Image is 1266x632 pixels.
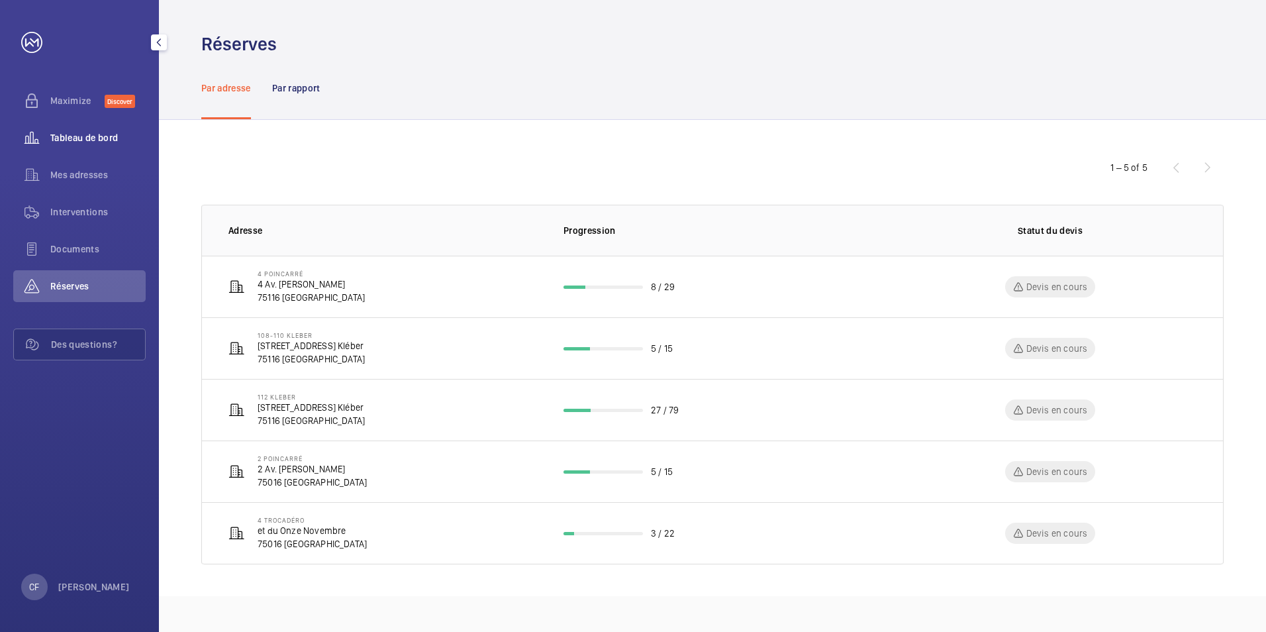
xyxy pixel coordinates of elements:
p: [STREET_ADDRESS] Kléber [258,339,365,352]
p: 8 / 29 [651,280,675,293]
span: Documents [50,242,146,256]
p: 5 / 15 [651,342,673,355]
span: Discover [105,95,135,108]
span: Mes adresses [50,168,146,182]
p: 27 / 79 [651,403,679,417]
p: Statut du devis [1018,224,1083,237]
p: 4 Poincarré [258,270,365,278]
p: 112 Kleber [258,393,365,401]
span: Réserves [50,280,146,293]
p: Par rapport [272,81,320,95]
div: 1 – 5 of 5 [1110,161,1147,174]
p: 75116 [GEOGRAPHIC_DATA] [258,414,365,427]
p: 75116 [GEOGRAPHIC_DATA] [258,352,365,366]
p: 2 Av. [PERSON_NAME] [258,462,367,476]
p: Adresse [228,224,542,237]
p: 75016 [GEOGRAPHIC_DATA] [258,537,367,551]
p: Devis en cours [1026,280,1088,293]
p: CF [29,580,39,594]
p: 2 Poincarré [258,454,367,462]
span: Des questions? [51,338,145,351]
p: Progression [563,224,883,237]
p: et du Onze Novembre [258,524,367,537]
p: 108-110 Kleber [258,331,365,339]
p: 4 Av. [PERSON_NAME] [258,278,365,291]
p: [PERSON_NAME] [58,580,130,594]
p: [STREET_ADDRESS] Kléber [258,401,365,414]
h1: Réserves [201,32,277,56]
p: Devis en cours [1026,342,1088,355]
p: 75016 [GEOGRAPHIC_DATA] [258,476,367,489]
span: Maximize [50,94,105,107]
p: Devis en cours [1026,527,1088,540]
p: Par adresse [201,81,251,95]
p: Devis en cours [1026,465,1088,478]
p: 75116 [GEOGRAPHIC_DATA] [258,291,365,304]
span: Tableau de bord [50,131,146,144]
p: 4 Trocadéro [258,516,367,524]
p: 5 / 15 [651,465,673,478]
p: 3 / 22 [651,527,675,540]
span: Interventions [50,205,146,219]
p: Devis en cours [1026,403,1088,417]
